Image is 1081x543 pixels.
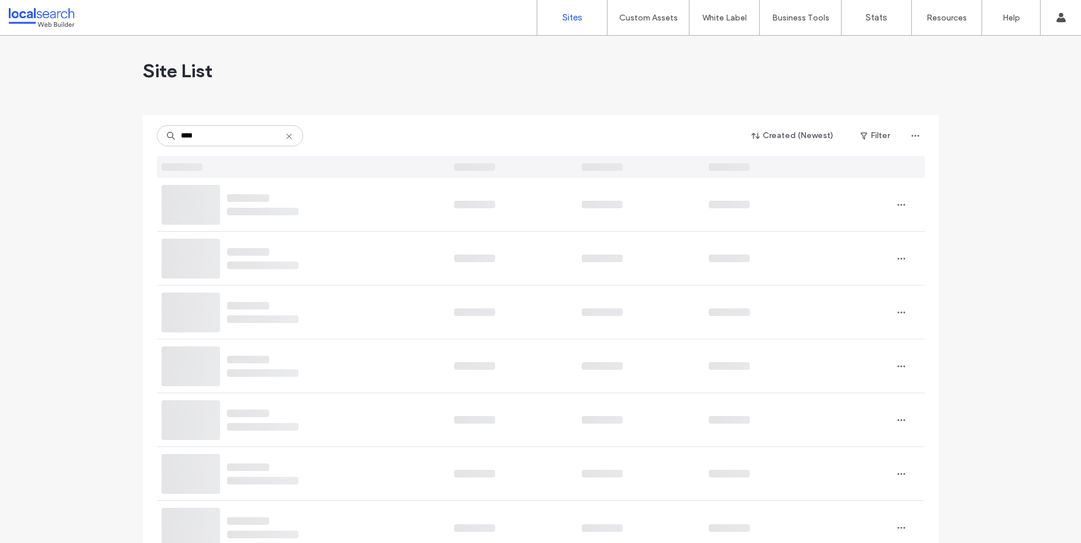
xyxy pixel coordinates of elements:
[1003,13,1020,23] label: Help
[742,126,844,145] button: Created (Newest)
[849,126,901,145] button: Filter
[143,59,212,83] span: Site List
[562,12,582,23] label: Sites
[926,13,967,23] label: Resources
[866,12,887,23] label: Stats
[702,13,747,23] label: White Label
[619,13,678,23] label: Custom Assets
[772,13,829,23] label: Business Tools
